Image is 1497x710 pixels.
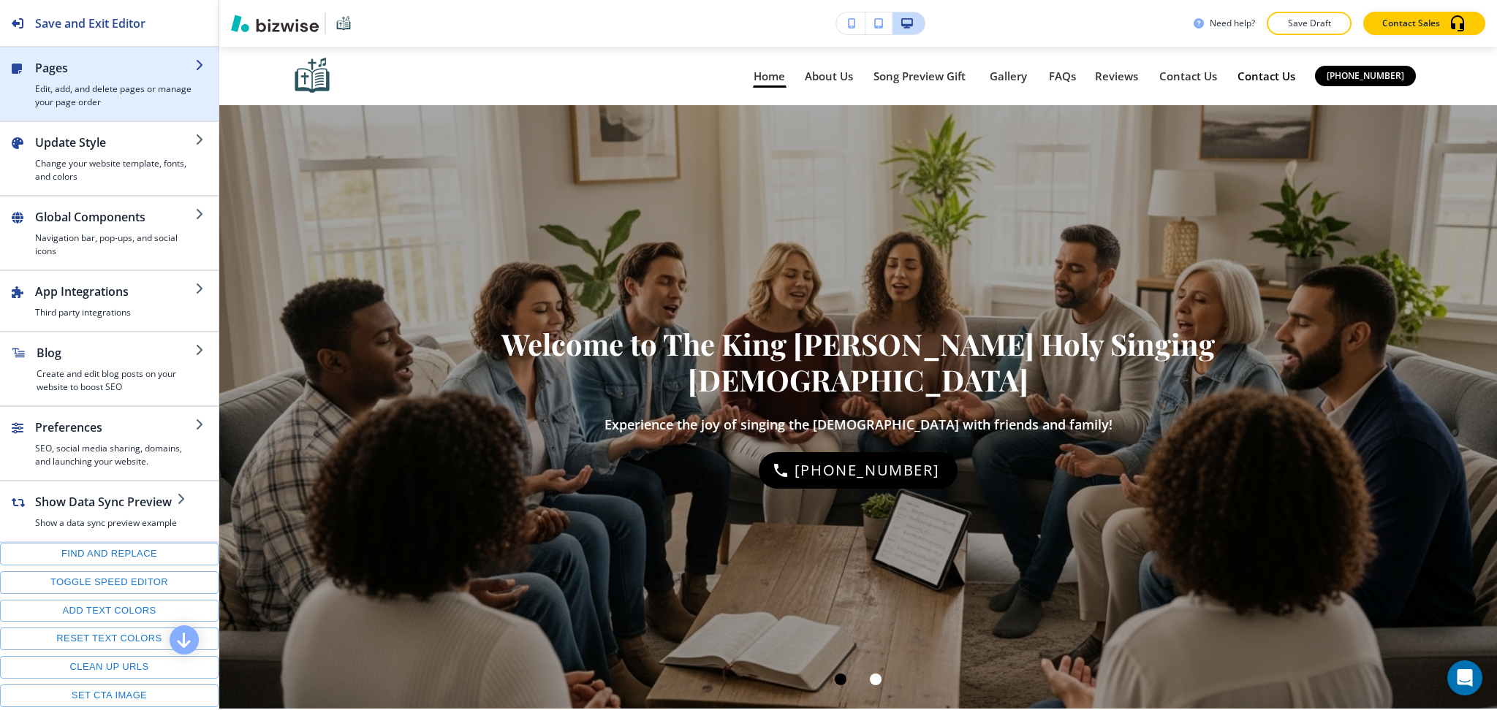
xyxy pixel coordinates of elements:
[35,419,195,436] h2: Preferences
[35,442,195,468] h4: SEO, social media sharing, domains, and launching your website.
[759,452,958,489] div: (925) 395-0442
[332,12,355,35] img: Your Logo
[37,367,195,394] h4: Create and edit blog posts on your website to boost SEO
[873,71,971,82] p: Song Preview Gift
[231,15,319,32] img: Bizwise Logo
[823,662,858,697] div: Navigates to hero photo 1
[805,71,854,82] p: About Us
[759,452,958,489] a: [PHONE_NUMBER]
[1238,67,1297,85] p: Contact Us
[1363,12,1485,35] button: Contact Sales
[754,71,786,82] p: Home
[1447,660,1482,695] div: Open Intercom Messenger
[1315,66,1416,86] a: [PHONE_NUMBER]
[35,157,195,183] h4: Change your website template, fonts, and colors
[1286,17,1333,30] p: Save Draft
[35,283,195,300] h2: App Integrations
[990,71,1030,82] p: Gallery
[795,459,939,482] p: [PHONE_NUMBER]
[1049,71,1076,82] p: FAQs
[1382,17,1440,30] p: Contact Sales
[35,134,195,151] h2: Update Style
[1159,71,1219,82] p: Contact Us
[35,83,195,109] h4: Edit, add, and delete pages or manage your page order
[35,516,177,530] h4: Show a data sync preview example
[1210,17,1255,30] h3: Need help?
[35,59,195,77] h2: Pages
[334,326,1382,398] h1: Welcome to The King [PERSON_NAME] Holy Singing [DEMOGRAPHIC_DATA]
[35,306,195,319] h4: Third party integrations
[858,662,893,697] div: Navigates to hero photo 2
[35,208,195,226] h2: Global Components
[35,15,145,32] h2: Save and Exit Editor
[35,493,177,511] h2: Show Data Sync Preview
[37,344,195,362] h2: Blog
[283,47,502,105] img: thekingjesuschristholysingingbible
[1267,12,1352,35] button: Save Draft
[605,416,1113,435] h3: Experience the joy of singing the [DEMOGRAPHIC_DATA] with friends and family!
[35,232,195,258] h4: Navigation bar, pop-ups, and social icons
[1095,71,1140,82] p: Reviews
